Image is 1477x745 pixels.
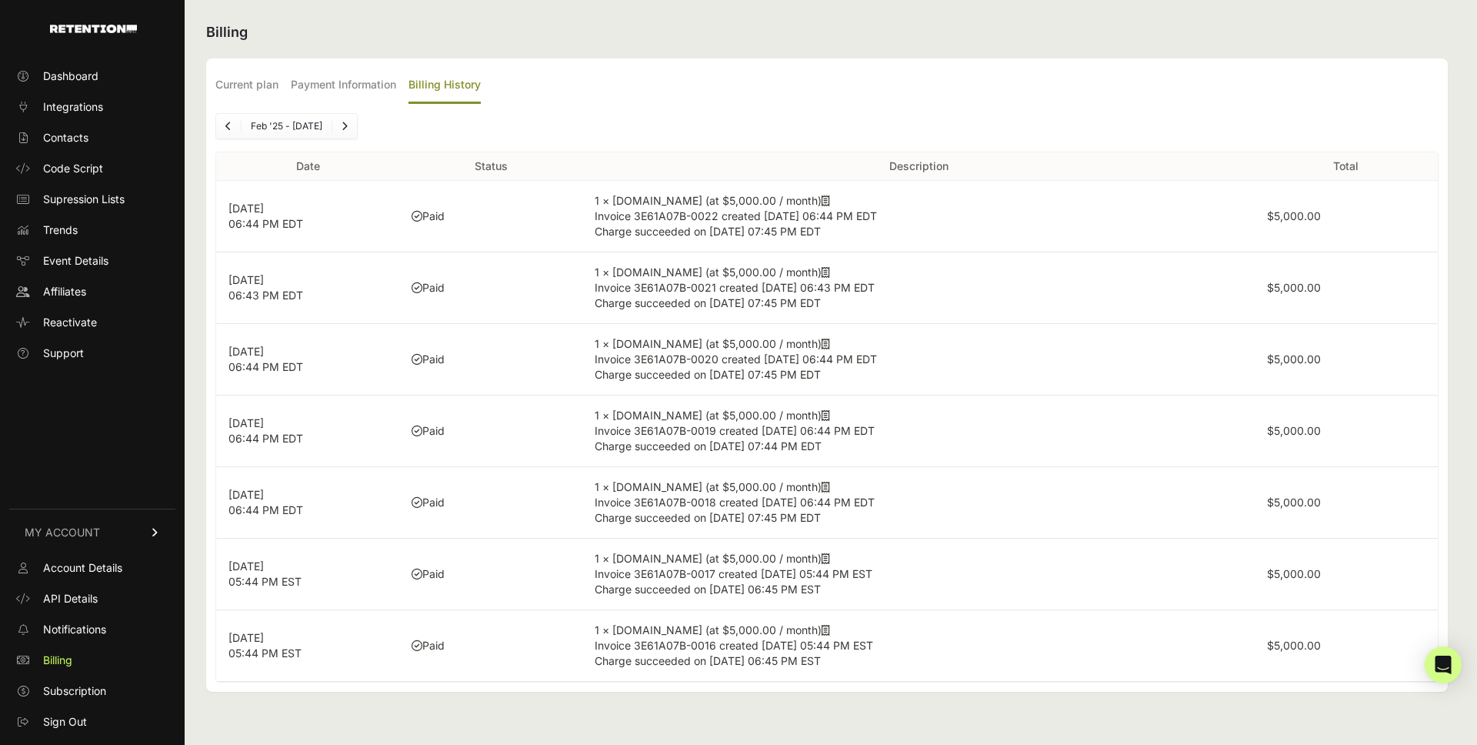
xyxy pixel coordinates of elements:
[206,22,1448,43] h2: Billing
[332,114,357,139] a: Next
[228,272,387,303] p: [DATE] 06:43 PM EDT
[9,710,175,734] a: Sign Out
[1267,639,1321,652] label: $5,000.00
[216,152,399,181] th: Date
[43,222,78,238] span: Trends
[43,683,106,699] span: Subscription
[9,310,175,335] a: Reactivate
[9,679,175,703] a: Subscription
[595,567,872,580] span: Invoice 3E61A07B-0017 created [DATE] 05:44 PM EST
[1267,424,1321,437] label: $5,000.00
[595,439,822,453] span: Charge succeeded on [DATE] 07:44 PM EDT
[228,630,387,661] p: [DATE] 05:44 PM EST
[595,352,877,366] span: Invoice 3E61A07B-0020 created [DATE] 06:44 PM EDT
[228,201,387,232] p: [DATE] 06:44 PM EDT
[399,252,582,324] td: Paid
[582,152,1254,181] th: Description
[582,610,1254,682] td: 1 × [DOMAIN_NAME] (at $5,000.00 / month)
[43,346,84,361] span: Support
[50,25,137,33] img: Retention.com
[9,218,175,242] a: Trends
[1267,352,1321,366] label: $5,000.00
[1267,567,1321,580] label: $5,000.00
[582,539,1254,610] td: 1 × [DOMAIN_NAME] (at $5,000.00 / month)
[215,68,278,104] label: Current plan
[582,467,1254,539] td: 1 × [DOMAIN_NAME] (at $5,000.00 / month)
[9,156,175,181] a: Code Script
[43,714,87,730] span: Sign Out
[595,424,875,437] span: Invoice 3E61A07B-0019 created [DATE] 06:44 PM EDT
[595,225,821,238] span: Charge succeeded on [DATE] 07:45 PM EDT
[399,324,582,396] td: Paid
[43,560,122,576] span: Account Details
[1267,209,1321,222] label: $5,000.00
[582,181,1254,252] td: 1 × [DOMAIN_NAME] (at $5,000.00 / month)
[582,396,1254,467] td: 1 × [DOMAIN_NAME] (at $5,000.00 / month)
[582,324,1254,396] td: 1 × [DOMAIN_NAME] (at $5,000.00 / month)
[9,556,175,580] a: Account Details
[241,120,332,132] li: Feb '25 - [DATE]
[408,68,481,104] label: Billing History
[399,181,582,252] td: Paid
[43,253,108,269] span: Event Details
[9,617,175,642] a: Notifications
[9,586,175,611] a: API Details
[595,209,877,222] span: Invoice 3E61A07B-0022 created [DATE] 06:44 PM EDT
[9,125,175,150] a: Contacts
[595,496,875,509] span: Invoice 3E61A07B-0018 created [DATE] 06:44 PM EDT
[9,509,175,556] a: MY ACCOUNT
[9,95,175,119] a: Integrations
[43,591,98,606] span: API Details
[595,281,875,294] span: Invoice 3E61A07B-0021 created [DATE] 06:43 PM EDT
[1267,496,1321,509] label: $5,000.00
[9,187,175,212] a: Supression Lists
[43,653,72,668] span: Billing
[399,539,582,610] td: Paid
[43,284,86,299] span: Affiliates
[228,487,387,518] p: [DATE] 06:44 PM EDT
[595,296,821,309] span: Charge succeeded on [DATE] 07:45 PM EDT
[595,583,821,596] span: Charge succeeded on [DATE] 06:45 PM EST
[595,639,873,652] span: Invoice 3E61A07B-0016 created [DATE] 05:44 PM EST
[216,114,241,139] a: Previous
[291,68,396,104] label: Payment Information
[43,161,103,176] span: Code Script
[582,252,1254,324] td: 1 × [DOMAIN_NAME] (at $5,000.00 / month)
[25,525,100,540] span: MY ACCOUNT
[43,622,106,637] span: Notifications
[595,654,821,667] span: Charge succeeded on [DATE] 06:45 PM EST
[43,130,88,145] span: Contacts
[9,341,175,366] a: Support
[399,610,582,682] td: Paid
[399,467,582,539] td: Paid
[228,344,387,375] p: [DATE] 06:44 PM EDT
[1255,152,1438,181] th: Total
[43,192,125,207] span: Supression Lists
[228,559,387,590] p: [DATE] 05:44 PM EST
[399,396,582,467] td: Paid
[43,99,103,115] span: Integrations
[1425,646,1462,683] div: Open Intercom Messenger
[9,648,175,673] a: Billing
[43,68,98,84] span: Dashboard
[595,368,821,381] span: Charge succeeded on [DATE] 07:45 PM EDT
[9,279,175,304] a: Affiliates
[1267,281,1321,294] label: $5,000.00
[228,416,387,446] p: [DATE] 06:44 PM EDT
[9,64,175,89] a: Dashboard
[399,152,582,181] th: Status
[9,249,175,273] a: Event Details
[43,315,97,330] span: Reactivate
[595,511,821,524] span: Charge succeeded on [DATE] 07:45 PM EDT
